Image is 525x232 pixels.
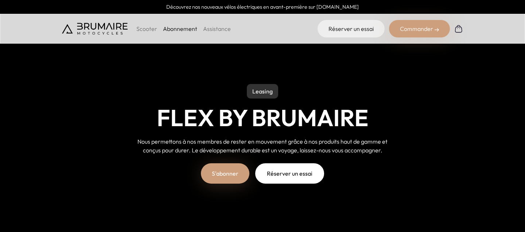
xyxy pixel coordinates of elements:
a: Assistance [203,25,231,32]
a: Abonnement [163,25,197,32]
h1: Flex by Brumaire [157,104,369,131]
a: S'abonner [201,163,249,184]
div: Commander [389,20,450,37]
a: Réserver un essai [255,163,324,184]
img: Panier [454,24,463,33]
span: Nous permettons à nos membres de rester en mouvement grâce à nos produits haut de gamme et conçus... [137,138,388,154]
img: right-arrow-2.png [435,28,439,32]
p: Leasing [247,84,278,99]
img: Brumaire Motocycles [62,23,128,35]
a: Réserver un essai [318,20,385,37]
p: Scooter [136,24,157,33]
